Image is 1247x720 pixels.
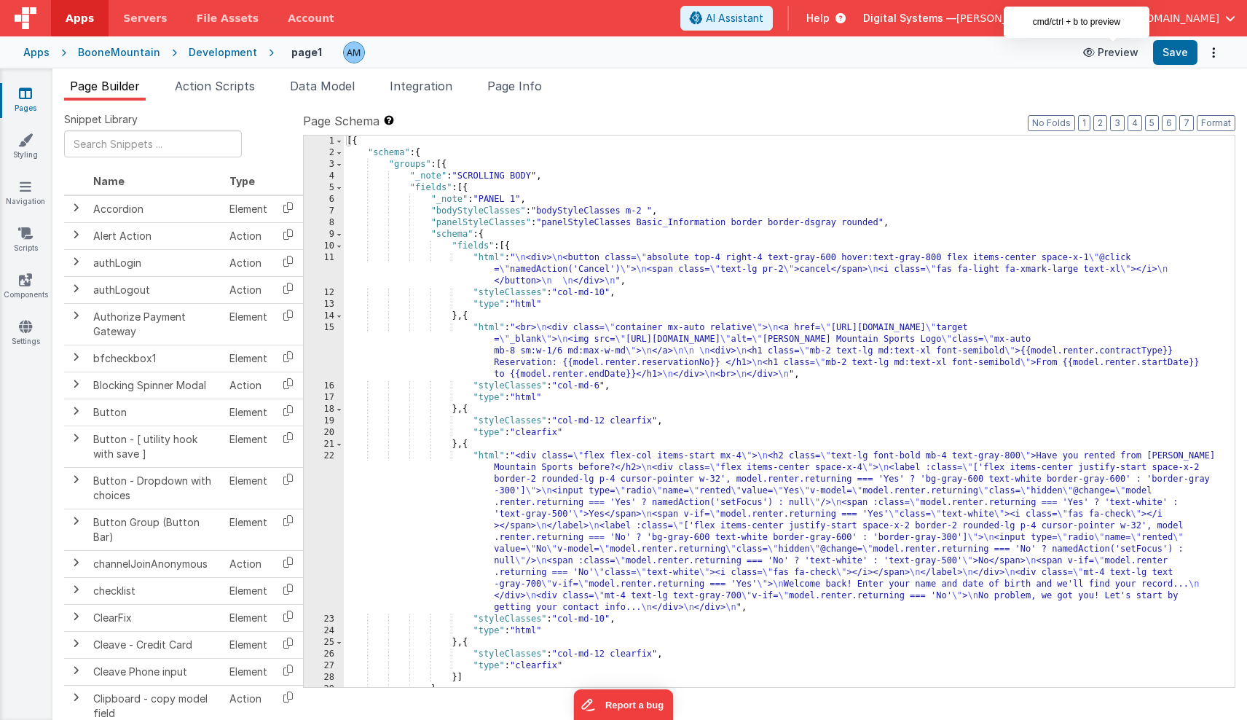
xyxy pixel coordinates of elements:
[224,631,273,658] td: Element
[87,467,224,509] td: Button - Dropdown with choices
[304,240,344,252] div: 10
[1128,115,1142,131] button: 4
[224,577,273,604] td: Element
[87,426,224,467] td: Button - [ utility hook with save ]
[70,79,140,93] span: Page Builder
[291,47,322,58] h4: page1
[64,130,242,157] input: Search Snippets ...
[87,222,224,249] td: Alert Action
[87,509,224,550] td: Button Group (Button Bar)
[304,299,344,310] div: 13
[224,509,273,550] td: Element
[87,658,224,685] td: Cleave Phone input
[224,195,273,223] td: Element
[87,249,224,276] td: authLogin
[1093,115,1107,131] button: 2
[304,380,344,392] div: 16
[304,625,344,637] div: 24
[87,550,224,577] td: channelJoinAnonymous
[390,79,452,93] span: Integration
[123,11,167,26] span: Servers
[863,11,956,26] span: Digital Systems —
[1203,42,1224,63] button: Options
[87,577,224,604] td: checklist
[224,222,273,249] td: Action
[87,372,224,399] td: Blocking Spinner Modal
[304,660,344,672] div: 27
[863,11,1235,26] button: Digital Systems — [PERSON_NAME][EMAIL_ADDRESS][DOMAIN_NAME]
[304,392,344,404] div: 17
[344,42,364,63] img: 82e8a68be27a4fca029c885efbeca2a8
[1162,115,1176,131] button: 6
[304,206,344,217] div: 7
[87,303,224,345] td: Authorize Payment Gateway
[78,45,160,60] div: BooneMountain
[680,6,773,31] button: AI Assistant
[224,276,273,303] td: Action
[224,399,273,426] td: Element
[304,171,344,182] div: 4
[1153,40,1197,65] button: Save
[304,649,344,660] div: 26
[304,684,344,695] div: 29
[224,426,273,467] td: Element
[87,345,224,372] td: bfcheckbox1
[23,45,50,60] div: Apps
[224,372,273,399] td: Action
[229,175,255,187] span: Type
[304,147,344,159] div: 2
[956,11,1219,26] span: [PERSON_NAME][EMAIL_ADDRESS][DOMAIN_NAME]
[304,404,344,415] div: 18
[1004,7,1149,38] div: cmd/ctrl + b to preview
[224,550,273,577] td: Action
[66,11,94,26] span: Apps
[197,11,259,26] span: File Assets
[304,427,344,439] div: 20
[1145,115,1159,131] button: 5
[175,79,255,93] span: Action Scripts
[304,252,344,287] div: 11
[304,229,344,240] div: 9
[1074,41,1147,64] button: Preview
[706,11,763,26] span: AI Assistant
[304,159,344,171] div: 3
[304,182,344,194] div: 5
[1110,115,1125,131] button: 3
[1028,115,1075,131] button: No Folds
[87,604,224,631] td: ClearFix
[290,79,355,93] span: Data Model
[87,195,224,223] td: Accordion
[224,604,273,631] td: Element
[1078,115,1090,131] button: 1
[304,637,344,649] div: 25
[93,175,125,187] span: Name
[87,399,224,426] td: Button
[224,303,273,345] td: Element
[304,194,344,206] div: 6
[304,439,344,450] div: 21
[487,79,542,93] span: Page Info
[224,249,273,276] td: Action
[1197,115,1235,131] button: Format
[304,672,344,684] div: 28
[87,276,224,303] td: authLogout
[304,322,344,380] div: 15
[224,467,273,509] td: Element
[303,112,379,130] span: Page Schema
[574,689,674,720] iframe: Marker.io feedback button
[806,11,830,26] span: Help
[304,136,344,147] div: 1
[64,112,138,127] span: Snippet Library
[189,45,257,60] div: Development
[224,658,273,685] td: Element
[304,287,344,299] div: 12
[87,631,224,658] td: Cleave - Credit Card
[224,345,273,372] td: Element
[304,217,344,229] div: 8
[304,450,344,614] div: 22
[304,415,344,427] div: 19
[304,614,344,625] div: 23
[1179,115,1194,131] button: 7
[304,310,344,322] div: 14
